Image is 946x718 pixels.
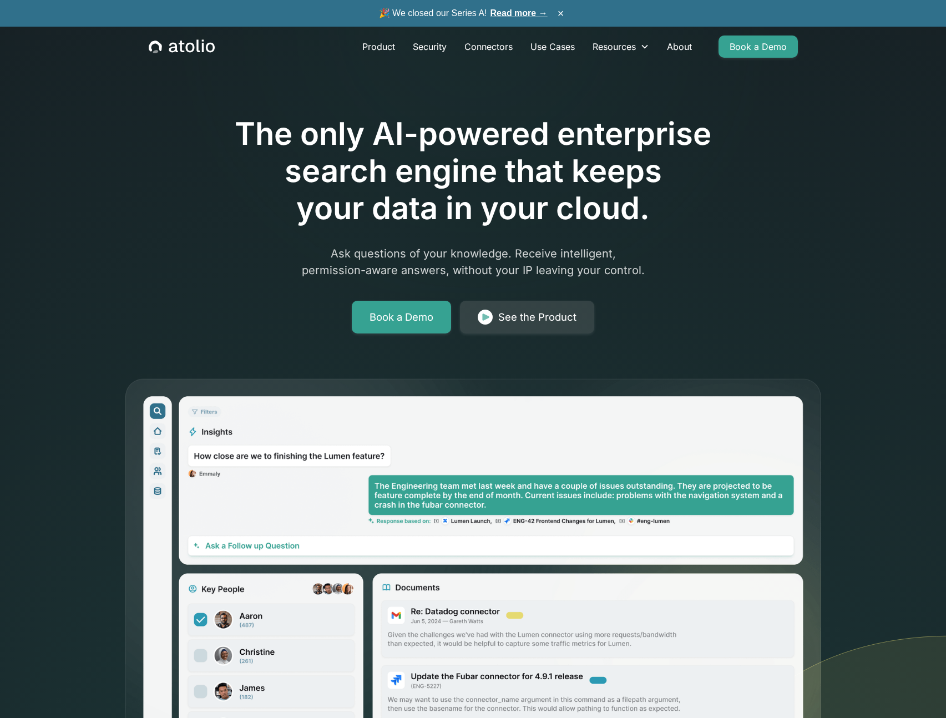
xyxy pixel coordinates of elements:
[353,36,404,58] a: Product
[379,7,548,20] span: 🎉 We closed our Series A!
[456,36,522,58] a: Connectors
[554,7,568,19] button: ×
[189,115,757,227] h1: The only AI-powered enterprise search engine that keeps your data in your cloud.
[460,301,594,334] a: See the Product
[404,36,456,58] a: Security
[149,39,215,54] a: home
[593,40,636,53] div: Resources
[584,36,658,58] div: Resources
[260,245,686,279] p: Ask questions of your knowledge. Receive intelligent, permission-aware answers, without your IP l...
[522,36,584,58] a: Use Cases
[490,8,548,18] a: Read more →
[498,310,576,325] div: See the Product
[658,36,701,58] a: About
[719,36,798,58] a: Book a Demo
[352,301,451,334] a: Book a Demo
